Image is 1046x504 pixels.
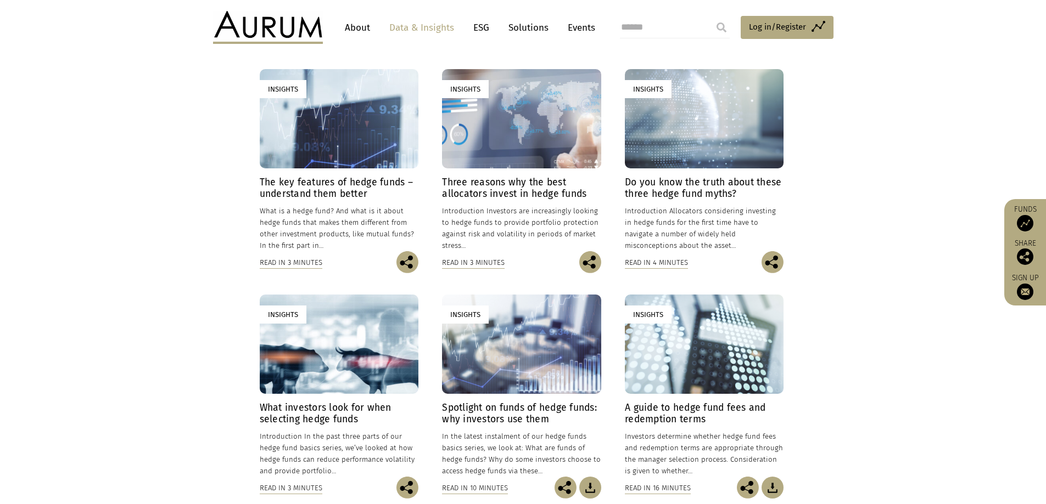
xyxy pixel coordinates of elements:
[762,251,784,273] img: Share this post
[442,177,601,200] h4: Three reasons why the best allocators invest in hedge funds
[1010,205,1041,231] a: Funds
[1010,240,1041,265] div: Share
[339,18,376,38] a: About
[442,305,489,324] div: Insights
[503,18,554,38] a: Solutions
[260,205,418,252] p: What is a hedge fund? And what is it about hedge funds that makes them different from other inves...
[442,69,601,251] a: Insights Three reasons why the best allocators invest in hedge funds Introduction Investors are i...
[260,482,322,494] div: Read in 3 minutes
[625,80,672,98] div: Insights
[442,257,505,269] div: Read in 3 minutes
[442,402,601,425] h4: Spotlight on funds of hedge funds: why investors use them
[442,205,601,252] p: Introduction Investors are increasingly looking to hedge funds to provide portfolio protection ag...
[741,16,834,39] a: Log in/Register
[213,11,323,44] img: Aurum
[625,205,784,252] p: Introduction Allocators considering investing in hedge funds for the first time have to navigate ...
[1010,273,1041,300] a: Sign up
[442,80,489,98] div: Insights
[562,18,595,38] a: Events
[625,402,784,425] h4: A guide to hedge fund fees and redemption terms
[762,477,784,499] img: Download Article
[260,295,418,477] a: Insights What investors look for when selecting hedge funds Introduction In the past three parts ...
[625,257,688,269] div: Read in 4 minutes
[384,18,460,38] a: Data & Insights
[468,18,495,38] a: ESG
[442,482,508,494] div: Read in 10 minutes
[260,177,418,200] h4: The key features of hedge funds – understand them better
[1017,284,1033,300] img: Sign up to our newsletter
[260,257,322,269] div: Read in 3 minutes
[260,80,306,98] div: Insights
[1017,215,1033,231] img: Access Funds
[396,477,418,499] img: Share this post
[711,16,732,38] input: Submit
[737,477,759,499] img: Share this post
[260,402,418,425] h4: What investors look for when selecting hedge funds
[1017,248,1033,265] img: Share this post
[625,295,784,477] a: Insights A guide to hedge fund fees and redemption terms Investors determine whether hedge fund f...
[579,477,601,499] img: Download Article
[625,431,784,477] p: Investors determine whether hedge fund fees and redemption terms are appropriate through the mana...
[442,295,601,477] a: Insights Spotlight on funds of hedge funds: why investors use them In the latest instalment of ou...
[625,482,691,494] div: Read in 16 minutes
[442,431,601,477] p: In the latest instalment of our hedge funds basics series, we look at: What are funds of hedge fu...
[555,477,577,499] img: Share this post
[625,177,784,200] h4: Do you know the truth about these three hedge fund myths?
[396,251,418,273] img: Share this post
[260,431,418,477] p: Introduction In the past three parts of our hedge fund basics series, we’ve looked at how hedge f...
[579,251,601,273] img: Share this post
[625,305,672,324] div: Insights
[260,305,306,324] div: Insights
[625,69,784,251] a: Insights Do you know the truth about these three hedge fund myths? Introduction Allocators consid...
[260,69,418,251] a: Insights The key features of hedge funds – understand them better What is a hedge fund? And what ...
[749,20,806,33] span: Log in/Register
